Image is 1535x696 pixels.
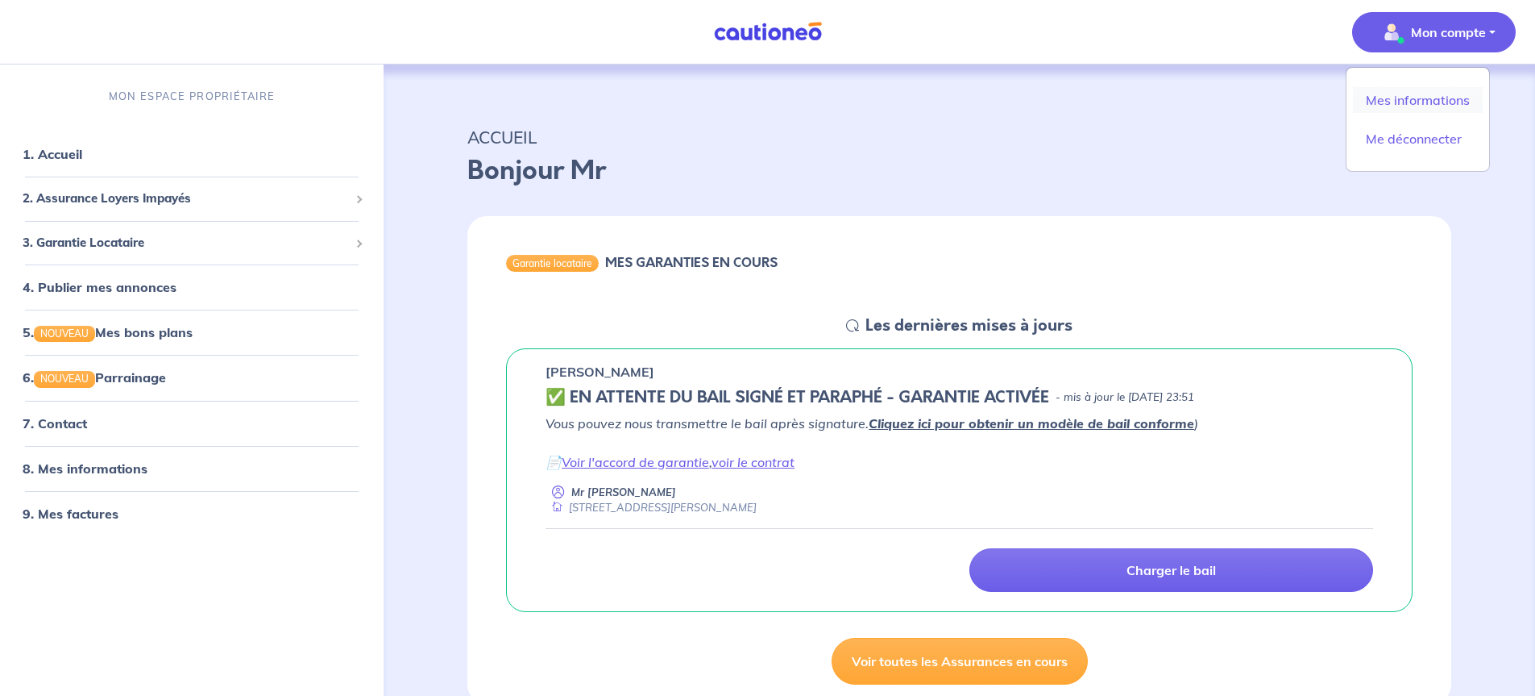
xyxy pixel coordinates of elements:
a: Me déconnecter [1353,126,1483,152]
p: MON ESPACE PROPRIÉTAIRE [109,89,275,104]
p: - mis à jour le [DATE] 23:51 [1056,390,1194,406]
p: [PERSON_NAME] [546,362,654,381]
div: 7. Contact [6,407,377,440]
a: 1. Accueil [23,146,82,162]
span: 3. Garantie Locataire [23,234,349,252]
div: Garantie locataire [506,255,599,271]
p: Charger le bail [1126,562,1216,578]
h6: MES GARANTIES EN COURS [605,255,778,270]
a: 7. Contact [23,415,87,431]
a: voir le contrat [711,454,794,470]
em: Vous pouvez nous transmettre le bail après signature. ) [546,415,1198,431]
div: 9. Mes factures [6,498,377,530]
div: 2. Assurance Loyers Impayés [6,183,377,215]
div: 4. Publier mes annonces [6,271,377,303]
a: 5.NOUVEAUMes bons plans [23,324,193,340]
img: illu_account_valid_menu.svg [1379,19,1404,45]
div: 8. Mes informations [6,452,377,485]
a: 6.NOUVEAUParrainage [23,370,166,386]
a: 4. Publier mes annonces [23,279,176,295]
div: 6.NOUVEAUParrainage [6,362,377,394]
a: Charger le bail [969,548,1373,592]
p: Bonjour Mr [467,152,1451,190]
a: Voir l'accord de garantie [562,454,709,470]
p: ACCUEIL [467,123,1451,152]
h5: Les dernières mises à jours [865,316,1072,335]
a: 8. Mes informations [23,461,147,477]
div: 5.NOUVEAUMes bons plans [6,316,377,348]
div: [STREET_ADDRESS][PERSON_NAME] [546,500,757,515]
button: illu_account_valid_menu.svgMon compte [1352,12,1516,52]
a: Voir toutes les Assurances en cours [832,638,1088,685]
div: illu_account_valid_menu.svgMon compte [1346,67,1490,172]
div: 3. Garantie Locataire [6,227,377,259]
a: Mes informations [1353,87,1483,113]
p: Mon compte [1411,23,1486,42]
div: state: CONTRACT-SIGNED, Context: IN-LANDLORD,IS-GL-CAUTION-IN-LANDLORD [546,388,1373,407]
em: 📄 , [546,454,794,470]
p: Mr [PERSON_NAME] [571,485,676,500]
a: 9. Mes factures [23,506,118,522]
img: Cautioneo [707,22,828,42]
span: 2. Assurance Loyers Impayés [23,190,349,208]
div: 1. Accueil [6,138,377,170]
h5: ✅️️️ EN ATTENTE DU BAIL SIGNÉ ET PARAPHÉ - GARANTIE ACTIVÉE [546,388,1049,407]
a: Cliquez ici pour obtenir un modèle de bail conforme [869,415,1194,431]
